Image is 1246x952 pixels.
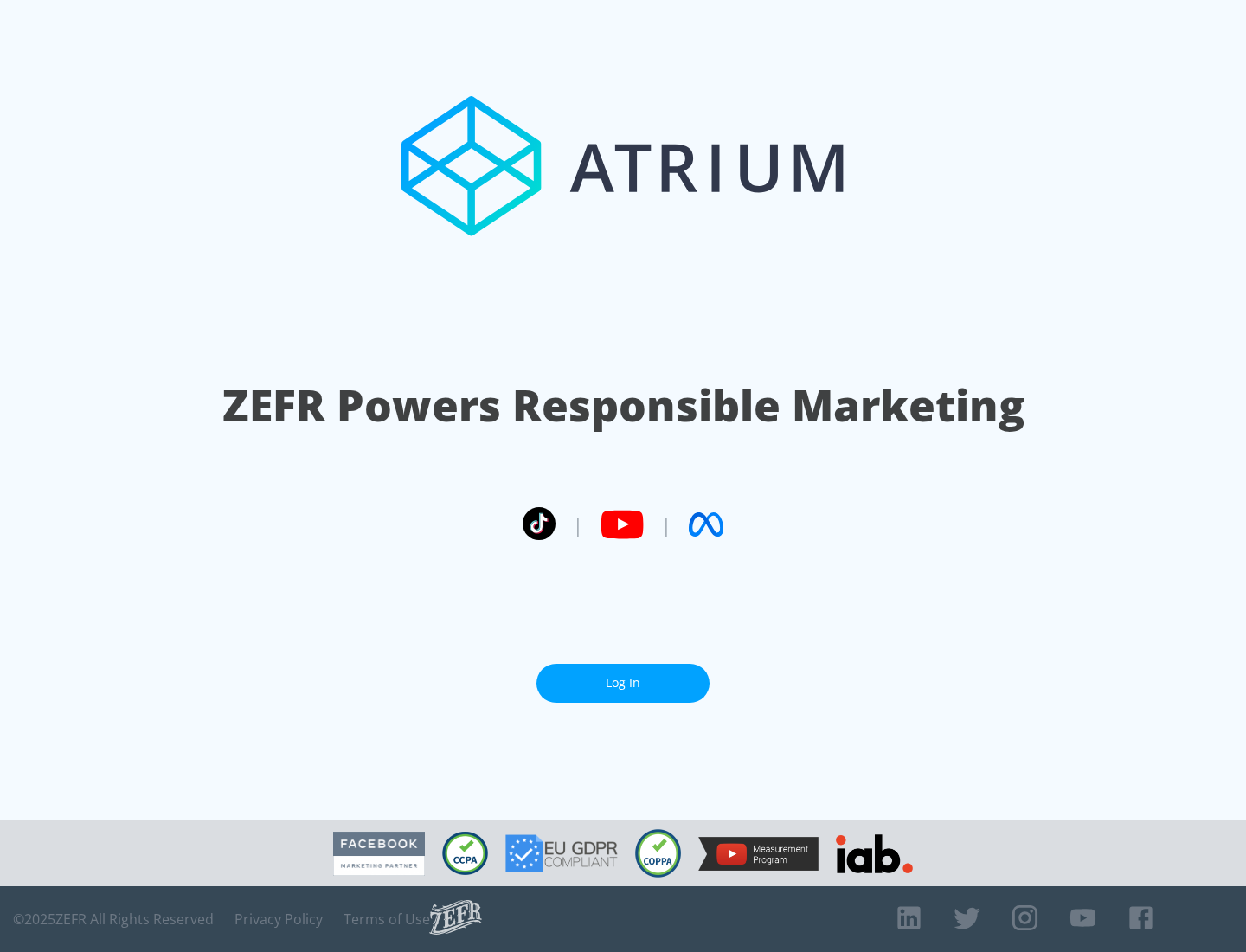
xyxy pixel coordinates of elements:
a: Terms of Use [344,910,430,928]
img: IAB [836,834,913,873]
h1: ZEFR Powers Responsible Marketing [222,376,1024,435]
a: Log In [536,664,710,703]
img: Facebook Marketing Partner [333,832,425,876]
span: | [573,511,583,537]
img: CCPA Compliant [442,832,488,875]
img: COPPA Compliant [635,829,681,878]
img: YouTube Measurement Program [698,837,819,871]
span: © 2025 ZEFR All Rights Reserved [13,910,214,928]
a: Privacy Policy [234,910,323,928]
img: GDPR Compliant [505,834,618,872]
span: | [661,511,671,537]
